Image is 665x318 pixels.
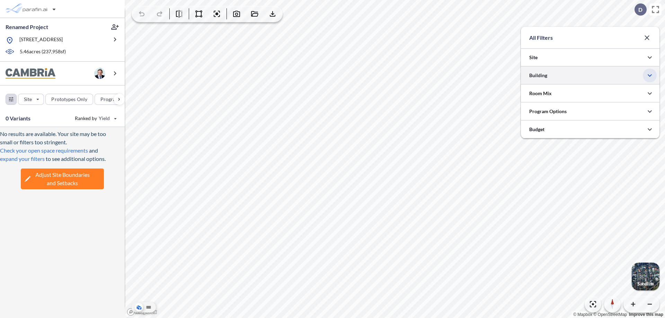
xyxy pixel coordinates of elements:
p: Renamed Project [6,23,48,31]
span: Adjust Site Boundaries and Setbacks [35,171,90,187]
a: Mapbox homepage [127,308,157,316]
button: Prototypes Only [45,94,93,105]
a: Mapbox [573,312,592,317]
p: 5.46 acres ( 237,958 sf) [20,48,66,56]
button: Site [18,94,44,105]
img: BrandImage [6,68,55,79]
p: 0 Variants [6,114,31,122]
button: Site Plan [144,303,153,311]
a: OpenStreetMap [593,312,627,317]
p: Site [24,96,32,103]
p: Satellite [637,281,654,287]
p: Room Mix [529,90,552,97]
button: Aerial View [135,303,143,311]
p: Program Options [529,108,567,115]
img: user logo [94,68,105,79]
p: Budget [529,126,544,133]
span: Yield [99,115,110,122]
p: All Filters [529,34,553,42]
button: Program [95,94,132,105]
img: Switcher Image [632,263,659,290]
p: Prototypes Only [51,96,87,103]
p: Site [529,54,538,61]
button: Adjust Site Boundariesand Setbacks [21,169,104,189]
p: Program [100,96,120,103]
button: Ranked by Yield [69,113,121,124]
p: D [638,7,642,13]
a: Improve this map [629,312,663,317]
p: [STREET_ADDRESS] [19,36,63,45]
button: Switcher ImageSatellite [632,263,659,290]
